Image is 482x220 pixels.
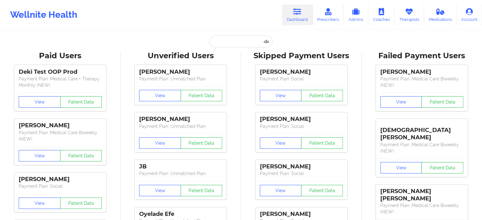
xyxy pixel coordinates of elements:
div: Paid Users [4,51,116,61]
a: Admins [344,4,368,25]
div: [PERSON_NAME] [260,68,343,76]
button: Patient Data [181,185,222,196]
button: View [19,198,61,209]
p: Payment Plan : Unmatched Plan [139,170,222,177]
div: [DEMOGRAPHIC_DATA][PERSON_NAME] [380,122,463,141]
div: JB [139,163,222,170]
button: Patient Data [301,90,343,101]
div: [PERSON_NAME] [260,116,343,123]
p: Payment Plan : Unmatched Plan [139,123,222,129]
p: Payment Plan : Social [260,170,343,177]
button: Patient Data [421,96,463,108]
button: View [380,162,422,173]
div: [PERSON_NAME] [380,68,463,76]
button: View [260,185,302,196]
div: Oyelade Efe [139,211,222,218]
a: Coaches [368,4,395,25]
button: View [260,90,302,101]
button: Patient Data [60,150,102,161]
div: [PERSON_NAME] [260,163,343,170]
div: [PERSON_NAME] [260,211,343,218]
button: Patient Data [301,185,343,196]
p: Payment Plan : Social [260,76,343,82]
div: [PERSON_NAME] [19,122,102,129]
div: Unverified Users [125,51,236,61]
a: Prescribers [312,4,344,25]
a: Account [456,4,482,25]
button: Patient Data [60,96,102,108]
button: Patient Data [421,162,463,173]
div: [PERSON_NAME] [139,116,222,123]
button: View [139,185,181,196]
button: Patient Data [181,90,222,101]
div: [PERSON_NAME] [139,68,222,76]
a: Dashboard [282,4,312,25]
button: View [139,90,181,101]
p: Payment Plan : Unmatched Plan [139,76,222,82]
button: View [380,96,422,108]
p: Payment Plan : Medical Care + Therapy Monthly (NEW) [19,76,102,88]
button: Patient Data [60,198,102,209]
button: View [19,96,61,108]
p: Payment Plan : Medical Care Biweekly (NEW) [380,141,463,154]
p: Payment Plan : Medical Care Biweekly (NEW) [380,76,463,88]
button: View [19,150,61,161]
button: View [260,137,302,149]
div: Failed Payment Users [366,51,478,61]
p: Payment Plan : Medical Care Biweekly (NEW) [19,129,102,142]
div: [PERSON_NAME] [19,176,102,183]
div: Skipped Payment Users [246,51,357,61]
p: Payment Plan : Social [19,183,102,189]
div: [PERSON_NAME] [PERSON_NAME] [380,188,463,202]
a: Medications [424,4,457,25]
p: Payment Plan : Social [260,123,343,129]
a: Therapists [395,4,424,25]
p: Payment Plan : Medical Care Biweekly (NEW) [380,202,463,215]
button: View [139,137,181,149]
button: Patient Data [301,137,343,149]
button: Patient Data [181,137,222,149]
div: Deki Test OOP Prod [19,68,102,76]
